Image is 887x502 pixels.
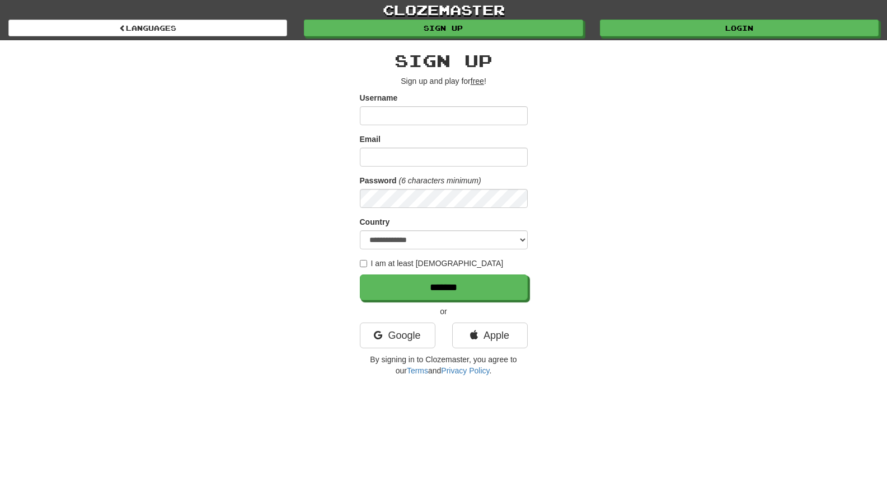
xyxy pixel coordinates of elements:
[360,306,528,317] p: or
[360,92,398,103] label: Username
[600,20,879,36] a: Login
[360,175,397,186] label: Password
[452,323,528,348] a: Apple
[441,366,489,375] a: Privacy Policy
[360,260,367,267] input: I am at least [DEMOGRAPHIC_DATA]
[8,20,287,36] a: Languages
[304,20,583,36] a: Sign up
[360,354,528,376] p: By signing in to Clozemaster, you agree to our and .
[407,366,428,375] a: Terms
[360,258,504,269] label: I am at least [DEMOGRAPHIC_DATA]
[360,216,390,228] label: Country
[471,77,484,86] u: free
[399,176,481,185] em: (6 characters minimum)
[360,51,528,70] h2: Sign up
[360,134,381,145] label: Email
[360,323,435,348] a: Google
[360,75,528,87] p: Sign up and play for !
